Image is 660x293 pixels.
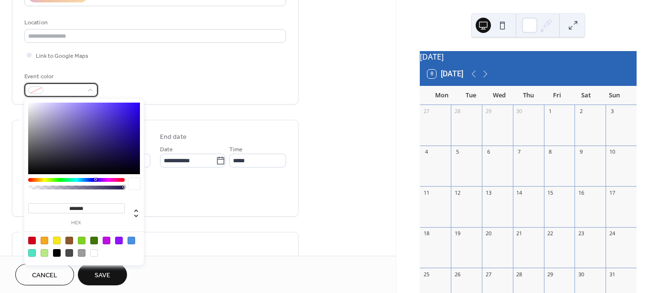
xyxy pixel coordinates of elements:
div: 18 [423,230,430,237]
span: Cancel [32,271,57,281]
div: 12 [454,189,461,196]
div: 16 [577,189,585,196]
div: #9B9B9B [78,249,85,257]
div: #D0021B [28,237,36,244]
div: 22 [547,230,554,237]
div: Thu [514,86,543,105]
div: 25 [423,271,430,278]
div: 9 [577,148,585,156]
div: Sun [600,86,629,105]
div: 30 [577,271,585,278]
div: #8B572A [65,237,73,244]
div: 28 [454,108,461,115]
div: 8 [547,148,554,156]
div: 14 [516,189,523,196]
div: 4 [423,148,430,156]
div: Wed [485,86,514,105]
div: #9013FE [115,237,123,244]
div: 24 [608,230,616,237]
div: Fri [543,86,571,105]
div: Event color [24,72,96,82]
div: 6 [485,148,492,156]
div: 7 [516,148,523,156]
div: Tue [456,86,485,105]
div: Mon [427,86,456,105]
button: 8[DATE] [424,67,467,81]
div: #F8E71C [53,237,61,244]
div: #BD10E0 [103,237,110,244]
div: 17 [608,189,616,196]
div: 20 [485,230,492,237]
label: hex [28,220,125,226]
div: 5 [454,148,461,156]
div: 3 [608,108,616,115]
div: 1 [547,108,554,115]
button: Cancel [15,264,74,285]
div: #417505 [90,237,98,244]
div: 27 [423,108,430,115]
span: Date [160,145,173,155]
div: 23 [577,230,585,237]
div: 13 [485,189,492,196]
div: 31 [608,271,616,278]
div: #000000 [53,249,61,257]
div: #B8E986 [41,249,48,257]
div: 19 [454,230,461,237]
span: Link to Google Maps [36,51,88,61]
div: #50E3C2 [28,249,36,257]
div: 28 [516,271,523,278]
div: #4A90E2 [128,237,135,244]
div: [DATE] [420,51,637,63]
div: 26 [454,271,461,278]
div: 10 [608,148,616,156]
div: 29 [485,108,492,115]
div: 15 [547,189,554,196]
div: 21 [516,230,523,237]
div: 30 [516,108,523,115]
span: Time [229,145,243,155]
div: End date [160,132,187,142]
div: #7ED321 [78,237,85,244]
div: #F5A623 [41,237,48,244]
button: Save [78,264,127,285]
span: Save [95,271,110,281]
div: 27 [485,271,492,278]
div: #FFFFFF [90,249,98,257]
div: Location [24,18,284,28]
div: 11 [423,189,430,196]
div: #4A4A4A [65,249,73,257]
div: 29 [547,271,554,278]
div: Sat [571,86,600,105]
div: 2 [577,108,585,115]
